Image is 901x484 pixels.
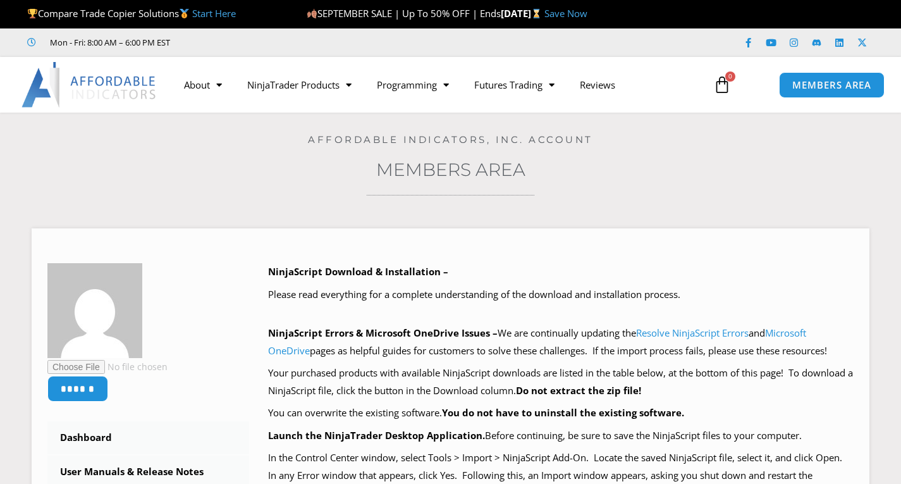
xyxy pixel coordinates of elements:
b: NinjaScript Errors & Microsoft OneDrive Issues – [268,326,498,339]
span: Mon - Fri: 8:00 AM – 6:00 PM EST [47,35,170,50]
p: Before continuing, be sure to save the NinjaScript files to your computer. [268,427,854,445]
img: a32d367a07d07e8d668eab720b01b1211cee9cc2fe2d2212a7fb3979e2ef143f [47,263,142,358]
b: NinjaScript Download & Installation – [268,265,448,278]
a: 0 [694,66,750,103]
a: Programming [364,70,462,99]
a: Dashboard [47,421,249,454]
a: Futures Trading [462,70,567,99]
p: Your purchased products with available NinjaScript downloads are listed in the table below, at th... [268,364,854,400]
a: Save Now [544,7,587,20]
span: 0 [725,71,735,82]
nav: Menu [171,70,703,99]
iframe: Customer reviews powered by Trustpilot [188,36,377,49]
b: You do not have to uninstall the existing software. [442,406,684,419]
p: We are continually updating the and pages as helpful guides for customers to solve these challeng... [268,325,854,360]
a: Resolve NinjaScript Errors [636,326,749,339]
a: Affordable Indicators, Inc. Account [308,133,593,146]
b: Do not extract the zip file! [516,384,641,397]
span: MEMBERS AREA [792,80,871,90]
img: 🥇 [180,9,189,18]
strong: [DATE] [501,7,544,20]
p: Please read everything for a complete understanding of the download and installation process. [268,286,854,304]
img: 🍂 [307,9,317,18]
span: SEPTEMBER SALE | Up To 50% OFF | Ends [307,7,501,20]
a: Start Here [192,7,236,20]
a: Microsoft OneDrive [268,326,806,357]
b: Launch the NinjaTrader Desktop Application. [268,429,485,442]
a: Reviews [567,70,628,99]
img: LogoAI | Affordable Indicators – NinjaTrader [21,62,157,108]
span: Compare Trade Copier Solutions [27,7,236,20]
a: About [171,70,235,99]
p: You can overwrite the existing software. [268,404,854,422]
a: Members Area [376,159,525,180]
a: NinjaTrader Products [235,70,364,99]
a: MEMBERS AREA [779,72,885,98]
img: 🏆 [28,9,37,18]
img: ⌛ [532,9,541,18]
